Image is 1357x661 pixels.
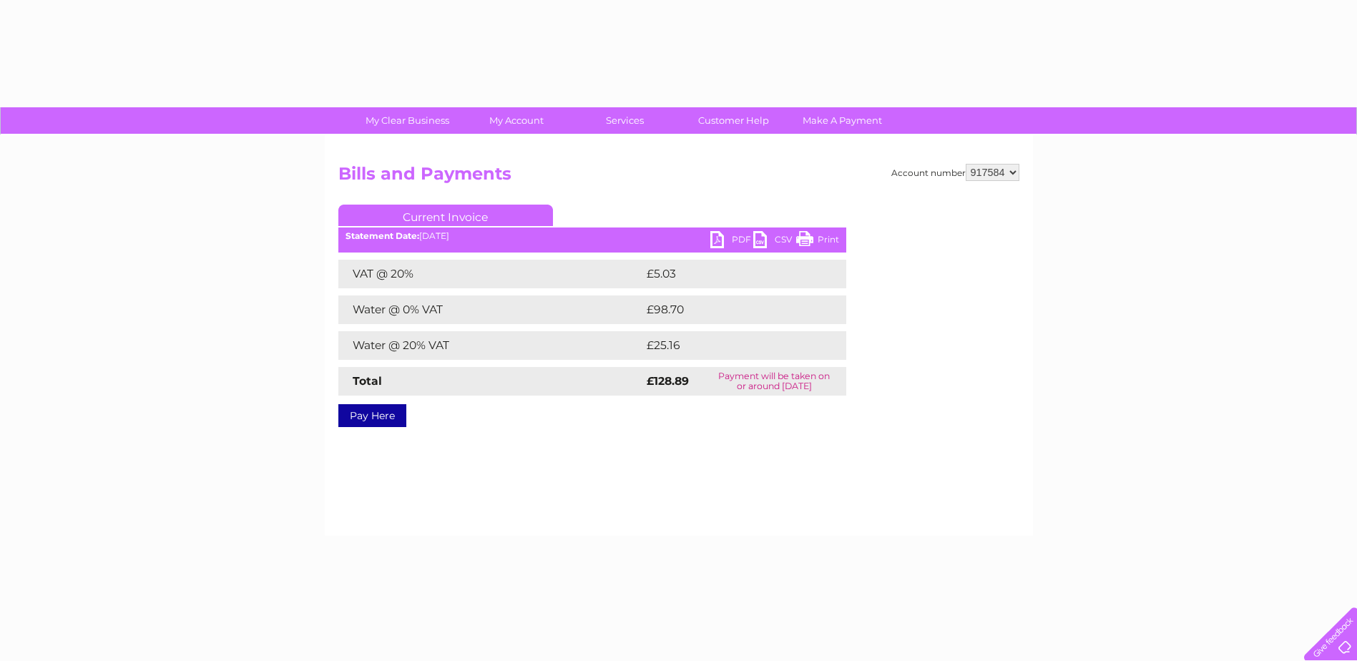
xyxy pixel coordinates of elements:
[338,260,643,288] td: VAT @ 20%
[338,164,1019,191] h2: Bills and Payments
[338,205,553,226] a: Current Invoice
[796,231,839,252] a: Print
[643,331,816,360] td: £25.16
[643,295,818,324] td: £98.70
[346,230,419,241] b: Statement Date:
[891,164,1019,181] div: Account number
[338,404,406,427] a: Pay Here
[338,231,846,241] div: [DATE]
[702,367,846,396] td: Payment will be taken on or around [DATE]
[710,231,753,252] a: PDF
[643,260,813,288] td: £5.03
[647,374,689,388] strong: £128.89
[338,295,643,324] td: Water @ 0% VAT
[338,331,643,360] td: Water @ 20% VAT
[457,107,575,134] a: My Account
[348,107,466,134] a: My Clear Business
[675,107,793,134] a: Customer Help
[566,107,684,134] a: Services
[783,107,901,134] a: Make A Payment
[353,374,382,388] strong: Total
[753,231,796,252] a: CSV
